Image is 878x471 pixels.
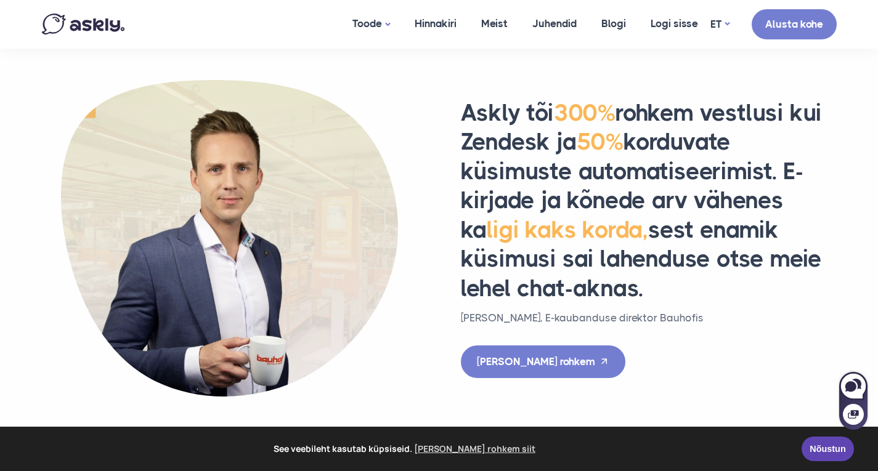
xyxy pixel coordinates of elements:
img: Askly [42,14,124,34]
a: Alusta kohe [752,9,837,39]
a: ET [710,15,730,33]
span: 300% [554,99,616,126]
iframe: Askly chat [838,369,869,431]
span: See veebileht kasutab küpsiseid. [18,440,793,458]
span: ligi kaks korda, [487,216,648,243]
img: Priit [57,80,402,396]
span: 50% [577,128,624,155]
p: [PERSON_NAME], E-kaubanduse direktor Bauhofis [461,309,837,327]
h2: Askly tõi rohkem vestlusi kui Zendesk ja korduvate küsimuste automatiseerimist. E-kirjade ja kõne... [461,99,837,304]
a: [PERSON_NAME] rohkem [461,345,625,378]
a: Nõustun [802,437,854,461]
a: learn more about cookies [412,440,537,458]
